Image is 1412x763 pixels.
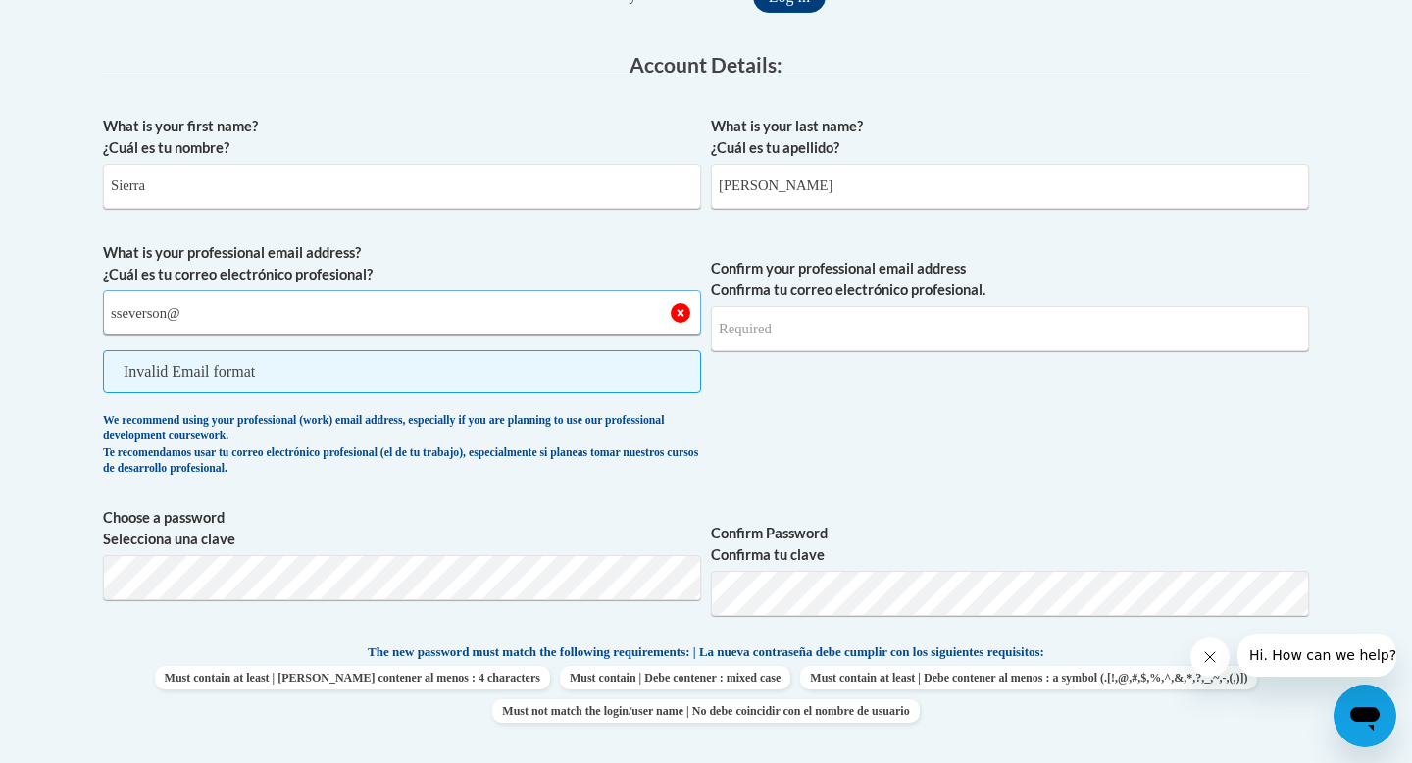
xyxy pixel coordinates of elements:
span: The new password must match the following requirements: | La nueva contraseña debe cumplir con lo... [368,643,1044,661]
input: Metadata input [711,164,1309,209]
span: Must not match the login/user name | No debe coincidir con el nombre de usuario [492,699,919,723]
label: What is your professional email address? ¿Cuál es tu correo electrónico profesional? [103,242,701,285]
label: What is your first name? ¿Cuál es tu nombre? [103,116,701,159]
label: What is your last name? ¿Cuál es tu apellido? [711,116,1309,159]
iframe: Message from company [1237,634,1396,677]
label: Confirm your professional email address Confirma tu correo electrónico profesional. [711,258,1309,301]
div: We recommend using your professional (work) email address, especially if you are planning to use ... [103,413,701,478]
iframe: Close message [1190,637,1230,677]
span: Must contain | Debe contener : mixed case [560,666,790,689]
input: Required [711,306,1309,351]
iframe: Button to launch messaging window [1334,685,1396,747]
input: Metadata input [103,164,701,209]
span: Must contain at least | [PERSON_NAME] contener al menos : 4 characters [155,666,550,689]
span: Account Details: [630,52,782,76]
span: Invalid Email format [103,350,701,393]
input: Metadata input [103,290,701,335]
label: Confirm Password Confirma tu clave [711,523,1309,566]
label: Choose a password Selecciona una clave [103,507,701,550]
span: Must contain at least | Debe contener al menos : a symbol (.[!,@,#,$,%,^,&,*,?,_,~,-,(,)]) [800,666,1257,689]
